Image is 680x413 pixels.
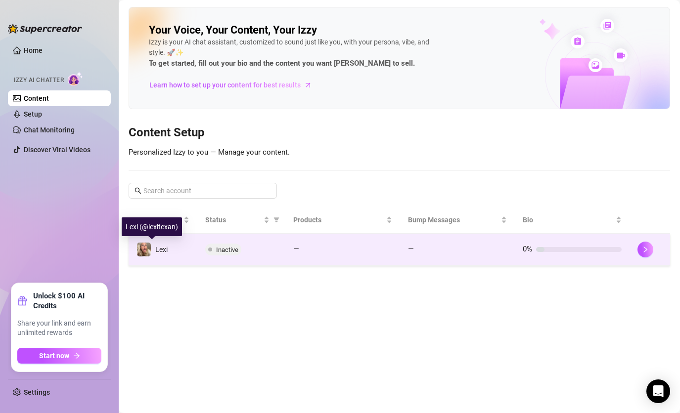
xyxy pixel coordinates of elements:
img: logo-BBDzfeDw.svg [8,24,82,34]
span: Bump Messages [408,214,499,225]
span: Personalized Izzy to you — Manage your content. [129,148,290,157]
strong: Unlock $100 AI Credits [33,291,101,311]
span: right [642,246,649,253]
th: Name [129,206,197,234]
button: right [637,242,653,257]
strong: To get started, fill out your bio and the content you want [PERSON_NAME] to sell. [149,59,415,68]
span: arrow-right [73,352,80,359]
h3: Content Setup [129,125,670,141]
div: Izzy is your AI chat assistant, customized to sound just like you, with your persona, vibe, and s... [149,37,446,70]
span: Share your link and earn unlimited rewards [17,319,101,338]
a: Chat Monitoring [24,126,75,134]
span: Learn how to set up your content for best results [149,80,301,90]
span: — [293,245,299,253]
a: Learn how to set up your content for best results [149,77,319,93]
span: 0% [523,245,532,253]
span: Products [293,214,384,225]
a: Setup [24,110,42,118]
img: AI Chatter [68,72,83,86]
h2: Your Voice, Your Content, Your Izzy [149,23,317,37]
a: Settings [24,388,50,396]
span: Bio [523,214,614,225]
span: arrow-right [303,80,313,90]
span: Izzy AI Chatter [14,76,64,85]
span: Status [205,214,261,225]
th: Bio [515,206,630,234]
button: Start nowarrow-right [17,348,101,364]
a: Content [24,94,49,102]
span: filter [272,212,281,227]
span: — [408,245,414,253]
span: filter [273,217,279,223]
th: Products [285,206,400,234]
th: Bump Messages [400,206,515,234]
th: Status [197,206,285,234]
span: Lexi [155,246,168,253]
a: Discover Viral Videos [24,146,91,154]
img: ai-chatter-content-library-cLFOSyPT.png [516,8,670,109]
div: Open Intercom Messenger [646,379,670,403]
span: Name [136,214,181,225]
input: Search account [143,185,263,196]
span: Inactive [216,246,238,253]
img: Lexi [137,243,151,256]
span: search [135,187,141,194]
div: Lexi (@lexitexan) [122,217,182,236]
span: Start now [39,352,69,360]
a: Home [24,46,43,54]
span: gift [17,296,27,306]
